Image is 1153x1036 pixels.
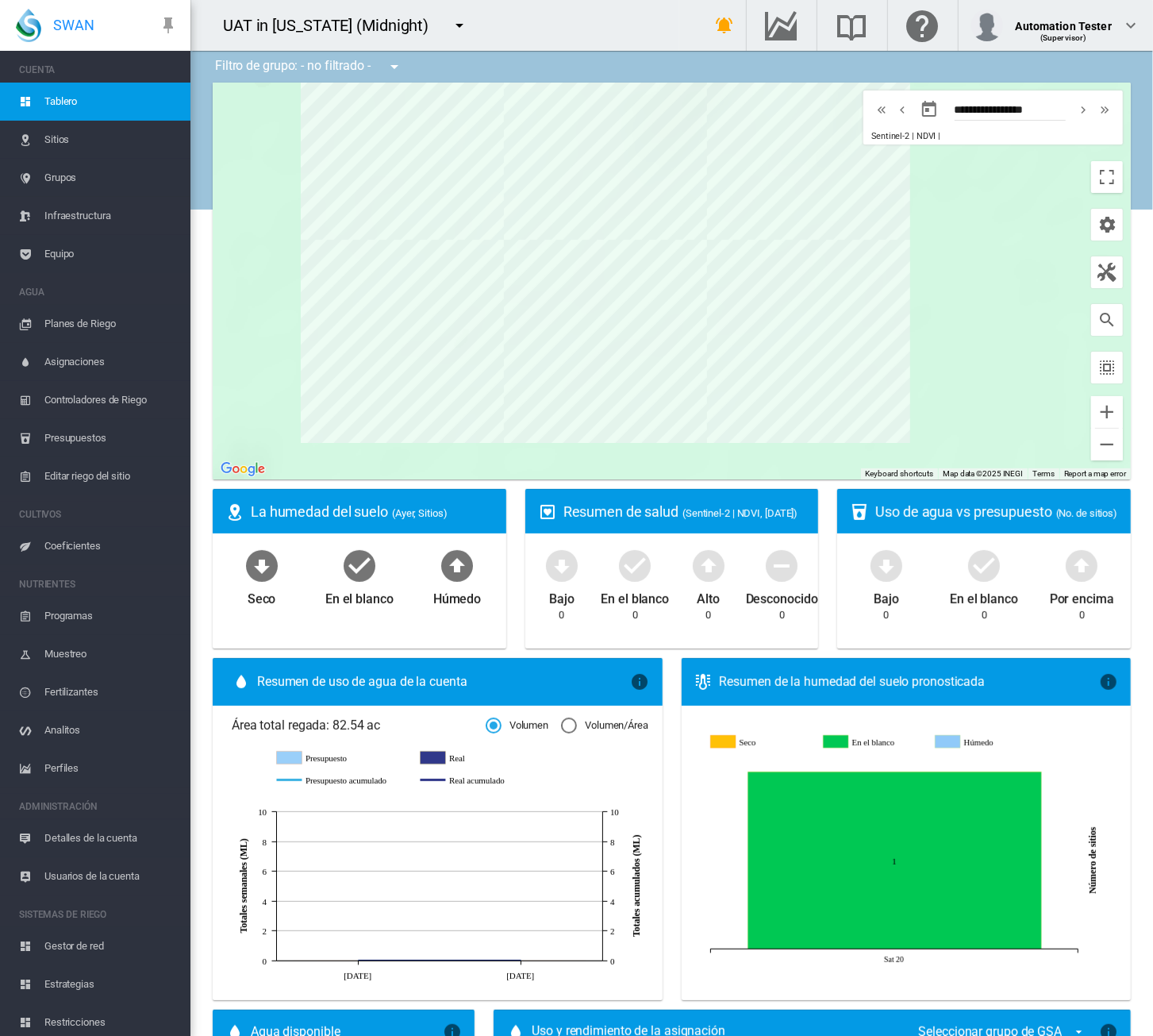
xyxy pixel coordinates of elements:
[610,957,615,966] tspan: 0
[438,546,476,584] md-icon: icon-arrow-up-bold-circle
[748,772,1041,949] g: En el blanco Sep 20, 2025 1
[1063,546,1101,584] md-icon: icon-arrow-up-bold-circle
[225,503,244,522] md-icon: icon-map-marker-radius
[344,971,371,980] tspan: [DATE]
[746,584,818,608] div: Desconocido
[44,159,178,197] span: Grupos
[421,751,548,765] g: Real
[263,867,267,876] tspan: 6
[44,749,178,788] span: Perfiles
[1032,469,1055,478] a: Terms
[506,971,534,980] tspan: [DATE]
[1097,358,1116,377] md-icon: icon-select-all
[1064,469,1126,478] a: Report a map error
[277,773,405,788] g: Presupuesto acumulado
[682,507,797,519] span: (Sentinel-2 | NDVI, [DATE])
[19,502,178,527] span: CULTIVOS
[44,597,178,635] span: Programas
[19,572,178,597] span: NUTRIENTES
[325,584,394,608] div: En el blanco
[710,735,811,749] g: Seco
[257,673,631,691] span: Resumen de uso de agua de la cuenta
[833,16,871,35] md-icon: Buscar en la base de conocimientos
[610,926,614,936] tspan: 2
[892,100,913,119] button: icon-chevron-left
[44,419,178,457] span: Presupuestos
[884,955,904,964] tspan: Sat 20
[19,279,178,305] span: AGUA
[883,608,889,622] div: 0
[379,51,410,83] button: icon-menu-down
[1091,429,1123,460] button: Zoom out
[44,927,178,965] span: Gestor de red
[1075,100,1093,119] md-icon: icon-chevron-right
[720,673,1100,691] div: Resumen de la humedad del suelo pronosticada
[19,902,178,927] span: SISTEMAS DE RIEGO
[263,957,267,966] tspan: 0
[1094,100,1115,119] button: icon-chevron-double-right
[610,867,615,876] tspan: 6
[709,10,741,41] button: icon-bell-ring
[965,546,1003,584] md-icon: icon-checkbox-marked-circle
[19,57,178,83] span: CUENTA
[559,608,564,622] div: 0
[824,735,924,749] g: En el blanco
[44,527,178,565] span: Coeficientes
[44,635,178,673] span: Muestreo
[616,546,654,584] md-icon: icon-checkbox-marked-circle
[385,57,404,76] md-icon: icon-menu-down
[486,718,548,734] md-radio-button: Volumen
[517,957,524,964] circle: Real acumulado 22 sept 0
[1079,608,1085,622] div: 0
[982,608,987,622] div: 0
[44,457,178,495] span: Editar riego del sitio
[950,584,1018,608] div: En el blanco
[159,16,178,35] md-icon: icon-pin
[894,100,911,119] md-icon: icon-chevron-left
[631,672,650,691] md-icon: icon-information
[232,717,486,734] span: Área total regada: 82.54 ac
[971,10,1003,41] img: profile.jpg
[1074,100,1094,119] button: icon-chevron-right
[258,807,267,817] tspan: 10
[716,16,735,35] md-icon: icon-bell-ring
[1091,396,1123,428] button: Zoom in
[44,711,178,749] span: Analitos
[913,94,945,125] button: md-calendar
[232,672,251,691] md-icon: icon-water
[904,16,942,35] md-icon: Haga clic aquí para obtener ayuda
[433,584,481,608] div: Húmedo
[1121,16,1140,35] md-icon: icon-chevron-down
[44,305,178,343] span: Planes de Riego
[444,10,475,41] button: icon-menu-down
[44,83,178,121] span: Tablero
[355,957,361,964] circle: Real acumulado 15 sept 0
[779,608,785,622] div: 0
[538,503,557,522] md-icon: icon-heart-box-outline
[1091,304,1123,336] button: icon-magnify
[1091,352,1123,383] button: icon-select-all
[44,965,178,1003] span: Estrategias
[203,51,415,83] div: Filtro de grupo: - no filtrado -
[1056,507,1118,519] span: (No. de sitios)
[263,897,267,907] tspan: 4
[243,546,281,584] md-icon: icon-arrow-down-bold-circle
[850,503,869,522] md-icon: icon-cup-water
[873,100,890,119] md-icon: icon-chevron-double-left
[53,15,94,35] span: SWAN
[263,838,267,847] tspan: 8
[223,14,443,37] div: UAT in [US_STATE] (Midnight)
[543,546,581,584] md-icon: icon-arrow-down-bold-circle
[1016,12,1112,28] div: Automation Tester
[44,381,178,419] span: Controladores de Riego
[936,735,1037,749] g: Húmedo
[763,546,801,584] md-icon: icon-minus-circle
[1087,827,1098,895] tspan: Número de sitios
[601,584,669,608] div: En el blanco
[697,584,720,608] div: Alto
[632,608,638,622] div: 0
[690,546,728,584] md-icon: icon-arrow-up-bold-circle
[44,343,178,381] span: Asignaciones
[1091,161,1123,193] button: Toggle fullscreen view
[16,9,41,42] img: SWAN-Landscape-Logo-Colour-drop.png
